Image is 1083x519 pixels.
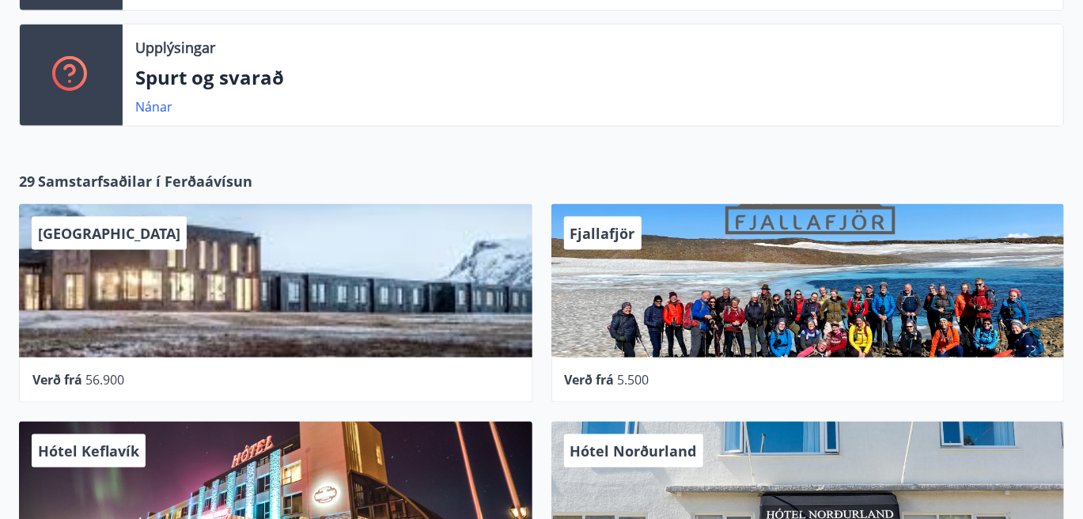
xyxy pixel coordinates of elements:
span: Hótel Norðurland [570,441,697,460]
span: 29 [19,171,35,191]
span: Hótel Keflavík [38,441,139,460]
span: Verð frá [565,371,615,388]
span: 56.900 [85,371,124,388]
a: Nánar [135,98,172,116]
span: Samstarfsaðilar í Ferðaávísun [38,171,252,191]
span: Verð frá [32,371,82,388]
span: 5.500 [618,371,649,388]
span: Fjallafjör [570,224,635,243]
span: [GEOGRAPHIC_DATA] [38,224,180,243]
p: Upplýsingar [135,37,215,58]
p: Spurt og svarað [135,64,1051,91]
